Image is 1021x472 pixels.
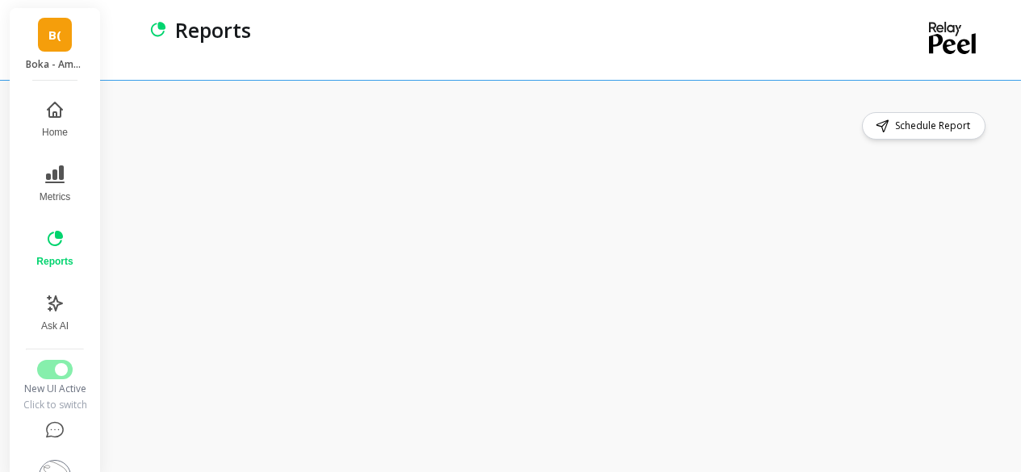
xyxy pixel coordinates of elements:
button: Reports [27,219,82,278]
p: Reports [175,16,251,44]
button: Help [20,411,89,450]
span: Metrics [40,190,71,203]
span: B( [48,26,61,44]
button: Ask AI [27,284,82,342]
div: Click to switch [20,399,89,411]
button: Schedule Report [862,112,985,140]
div: New UI Active [20,382,89,395]
p: Boka - Amazon (Essor) [26,58,85,71]
button: Home [27,90,82,148]
button: Metrics [27,155,82,213]
span: Home [42,126,68,139]
button: Switch to Legacy UI [37,360,73,379]
span: Schedule Report [895,118,975,134]
span: Ask AI [41,320,69,332]
iframe: Omni Embed [136,152,989,456]
span: Reports [36,255,73,268]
